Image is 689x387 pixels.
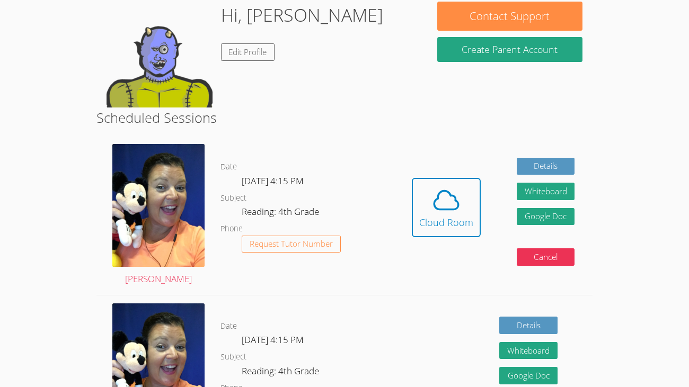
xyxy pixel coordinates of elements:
[517,158,575,175] a: Details
[499,367,558,384] a: Google Doc
[96,107,593,128] h2: Scheduled Sessions
[242,364,321,382] dd: Reading: 4th Grade
[220,192,246,205] dt: Subject
[112,144,205,287] a: [PERSON_NAME]
[517,248,575,266] button: Cancel
[221,43,275,61] a: Edit Profile
[250,240,333,248] span: Request Tutor Number
[112,144,205,267] img: avatar.png
[517,183,575,200] button: Whiteboard
[517,208,575,226] a: Google Doc
[220,160,237,174] dt: Date
[220,320,237,333] dt: Date
[242,204,321,222] dd: Reading: 4th Grade
[220,222,243,236] dt: Phone
[437,37,583,62] button: Create Parent Account
[419,215,473,230] div: Cloud Room
[437,2,583,31] button: Contact Support
[499,317,558,334] a: Details
[499,342,558,359] button: Whiteboard
[412,178,481,237] button: Cloud Room
[107,2,213,107] img: default.png
[220,350,246,364] dt: Subject
[242,236,341,253] button: Request Tutor Number
[242,175,304,187] span: [DATE] 4:15 PM
[242,334,304,346] span: [DATE] 4:15 PM
[221,2,383,29] h1: Hi, [PERSON_NAME]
